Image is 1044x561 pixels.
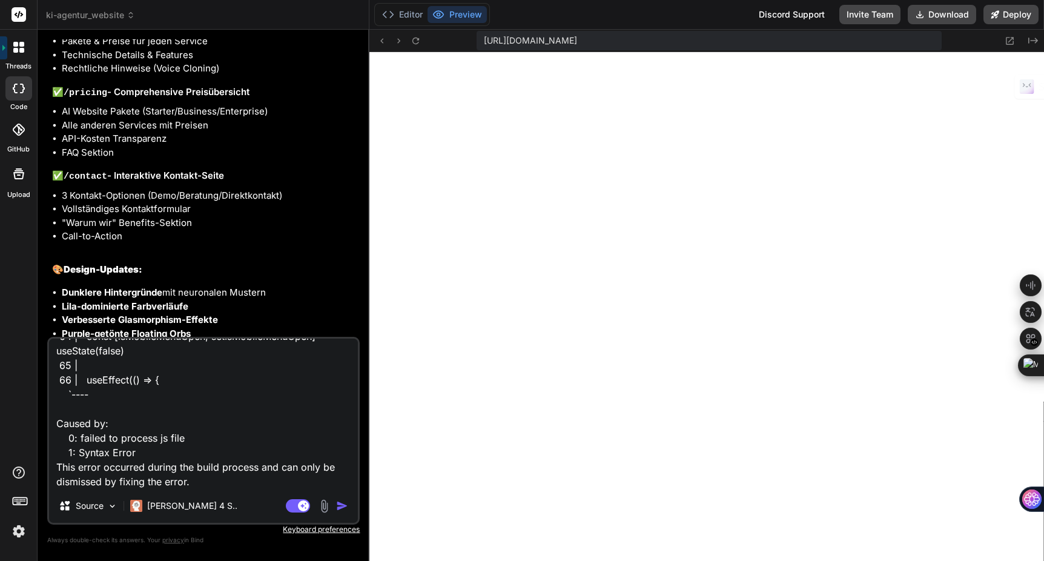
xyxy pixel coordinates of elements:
h2: 🎨 [52,263,357,277]
li: Technische Details & Features [62,48,357,62]
label: Upload [7,190,30,200]
iframe: Preview [369,52,1044,561]
li: "Warum wir" Benefits-Sektion [62,216,357,230]
strong: Purple-getönte Floating Orbs [62,328,191,339]
span: privacy [162,536,184,543]
strong: Verbesserte Glasmorphism-Effekte [62,314,218,325]
li: Call-to-Action [62,230,357,244]
div: Discord Support [752,5,832,24]
button: Preview [428,6,487,23]
h3: ✅ - Interaktive Kontakt-Seite [52,169,357,184]
span: ki-agentur_website [46,9,135,21]
li: Rechtliche Hinweise (Voice Cloning) [62,62,357,76]
code: /pricing [64,88,107,98]
code: /contact [64,171,107,182]
p: Always double-check its answers. Your in Bind [47,534,360,546]
img: icon [336,500,348,512]
button: Deploy [983,5,1039,24]
label: GitHub [7,144,30,154]
img: settings [8,521,29,542]
p: Source [76,500,104,512]
strong: Dunklere Hintergründe [62,287,162,298]
li: API-Kosten Transparenz [62,132,357,146]
label: code [10,102,27,112]
p: [PERSON_NAME] 4 S.. [147,500,237,512]
li: 3 Kontakt-Optionen (Demo/Beratung/Direktkontakt) [62,189,357,203]
li: Vollständiges Kontaktformular [62,202,357,216]
li: FAQ Sektion [62,146,357,160]
strong: Design-Updates: [64,264,142,275]
img: Pick Models [107,501,117,511]
h3: ✅ - Comprehensive Preisübersicht [52,85,357,101]
li: Pakete & Preise für jeden Service [62,35,357,48]
button: Download [908,5,976,24]
textarea: Build Error Failed to compile ./components/FloatingOrbs.tsx NonErrorEmittedError: (Emitted value ... [49,339,358,489]
img: Claude 4 Sonnet [130,500,142,512]
p: Keyboard preferences [47,525,360,534]
li: mit neuronalen Mustern [62,286,357,300]
img: attachment [317,499,331,513]
button: Editor [377,6,428,23]
li: AI Website Pakete (Starter/Business/Enterprise) [62,105,357,119]
span: [URL][DOMAIN_NAME] [484,35,577,47]
label: threads [5,61,31,71]
li: Alle anderen Services mit Preisen [62,119,357,133]
strong: Lila-dominierte Farbverläufe [62,300,188,312]
button: Invite Team [839,5,900,24]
